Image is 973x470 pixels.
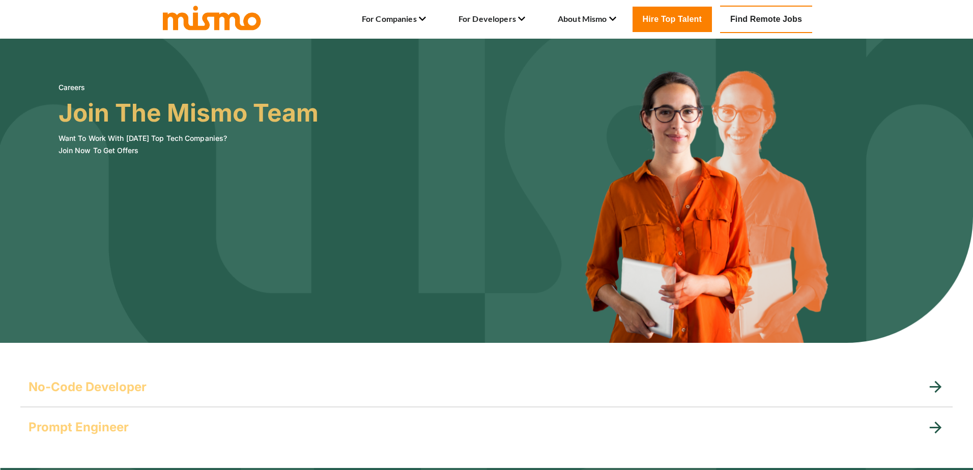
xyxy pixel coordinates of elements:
div: Prompt Engineer [20,407,953,448]
h6: Careers [59,81,319,94]
img: logo [161,4,263,31]
a: Find Remote Jobs [720,6,812,33]
h3: Join The Mismo Team [59,99,319,127]
a: Hire Top Talent [633,7,712,32]
h6: Want To Work With [DATE] Top Tech Companies? Join Now To Get Offers [59,132,319,157]
h5: Prompt Engineer [28,419,129,435]
h5: No-Code Developer [28,379,147,395]
li: About Mismo [558,11,616,28]
div: No-Code Developer [20,367,953,407]
li: For Developers [459,11,525,28]
li: For Companies [362,11,426,28]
